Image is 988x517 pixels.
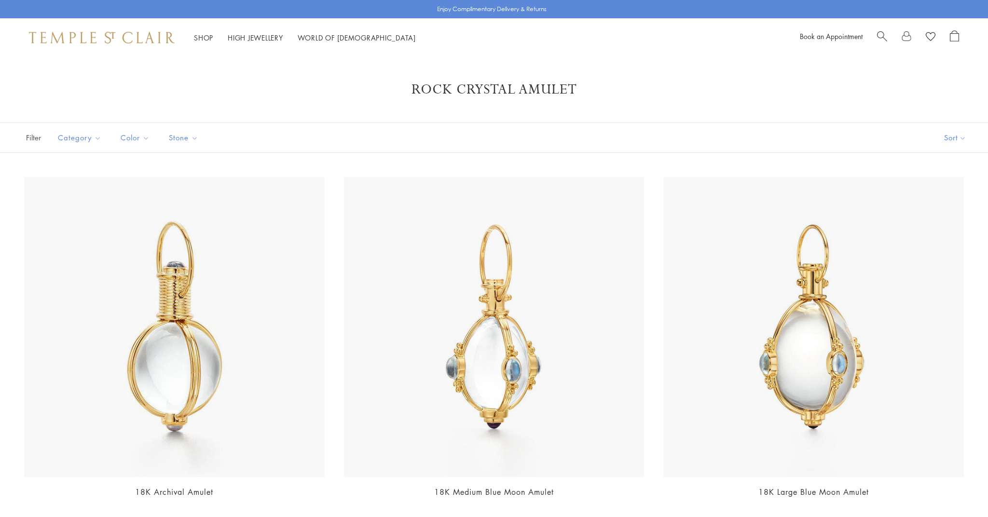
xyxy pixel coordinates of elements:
nav: Main navigation [194,32,416,44]
span: Color [116,132,157,144]
img: Temple St. Clair [29,32,175,43]
a: Open Shopping Bag [950,30,959,45]
p: Enjoy Complimentary Delivery & Returns [437,4,547,14]
img: 18K Archival Amulet [24,177,325,477]
span: Stone [164,132,206,144]
button: Category [51,127,109,149]
h1: Rock Crystal Amulet [39,81,949,98]
button: Stone [162,127,206,149]
a: World of [DEMOGRAPHIC_DATA]World of [DEMOGRAPHIC_DATA] [298,33,416,42]
button: Show sort by [922,123,988,152]
img: P54801-E18BM [344,177,645,477]
a: 18K Large Blue Moon Amulet [758,487,869,497]
a: 18K Medium Blue Moon Amulet [434,487,554,497]
span: Category [53,132,109,144]
a: Search [877,30,887,45]
a: Book an Appointment [800,31,863,41]
img: P54801-E18BM [663,177,964,477]
iframe: Gorgias live chat messenger [940,472,978,507]
a: 18K Archival Amulet [135,487,213,497]
button: Color [113,127,157,149]
a: ShopShop [194,33,213,42]
a: View Wishlist [926,30,935,45]
a: High JewelleryHigh Jewellery [228,33,283,42]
